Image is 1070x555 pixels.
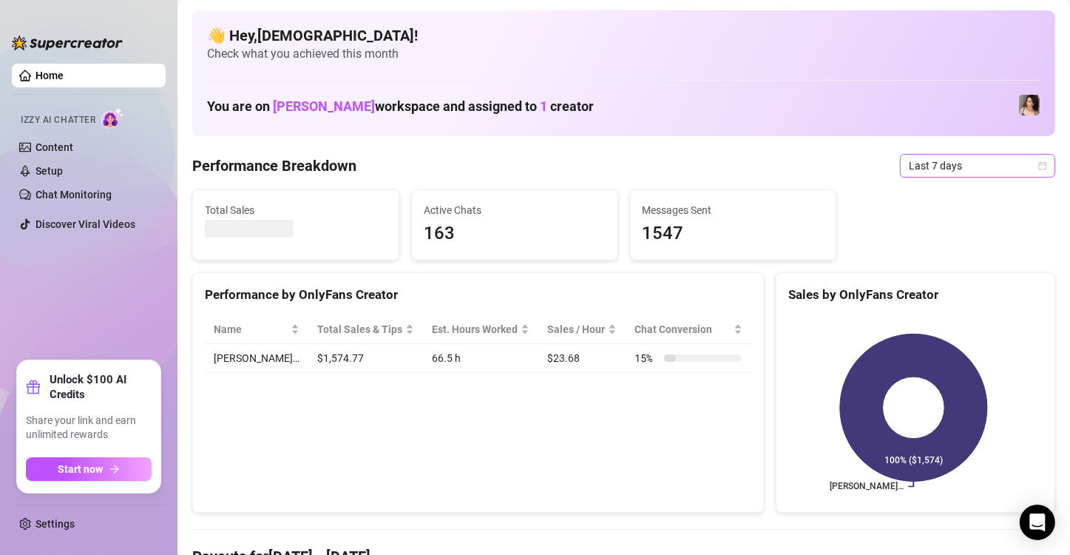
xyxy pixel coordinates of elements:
[35,141,73,153] a: Content
[205,285,751,305] div: Performance by OnlyFans Creator
[1020,505,1055,540] div: Open Intercom Messenger
[35,218,135,230] a: Discover Viral Videos
[205,344,308,373] td: [PERSON_NAME]…
[538,344,626,373] td: $23.68
[207,25,1040,46] h4: 👋 Hey, [DEMOGRAPHIC_DATA] !
[317,321,402,337] span: Total Sales & Tips
[1019,95,1040,115] img: Lauren
[207,46,1040,62] span: Check what you achieved this month
[205,315,308,344] th: Name
[192,155,356,176] h4: Performance Breakdown
[909,155,1046,177] span: Last 7 days
[424,220,606,248] span: 163
[540,98,547,114] span: 1
[538,315,626,344] th: Sales / Hour
[35,70,64,81] a: Home
[424,202,606,218] span: Active Chats
[26,414,152,443] span: Share your link and earn unlimited rewards
[26,380,41,394] span: gift
[634,350,658,366] span: 15 %
[35,518,75,530] a: Settings
[643,220,824,248] span: 1547
[308,344,423,373] td: $1,574.77
[1038,161,1047,170] span: calendar
[50,372,152,402] strong: Unlock $100 AI Credits
[308,315,423,344] th: Total Sales & Tips
[432,321,518,337] div: Est. Hours Worked
[547,321,605,337] span: Sales / Hour
[273,98,375,114] span: [PERSON_NAME]
[21,113,95,127] span: Izzy AI Chatter
[35,189,112,201] a: Chat Monitoring
[634,321,730,337] span: Chat Conversion
[423,344,538,373] td: 66.5 h
[26,457,152,481] button: Start nowarrow-right
[109,464,120,474] span: arrow-right
[205,202,387,218] span: Total Sales
[830,482,904,492] text: [PERSON_NAME]…
[214,321,288,337] span: Name
[35,165,63,177] a: Setup
[643,202,824,218] span: Messages Sent
[101,107,124,129] img: AI Chatter
[788,285,1043,305] div: Sales by OnlyFans Creator
[58,463,104,475] span: Start now
[12,36,123,50] img: logo-BBDzfeDw.svg
[207,98,594,115] h1: You are on workspace and assigned to creator
[626,315,751,344] th: Chat Conversion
